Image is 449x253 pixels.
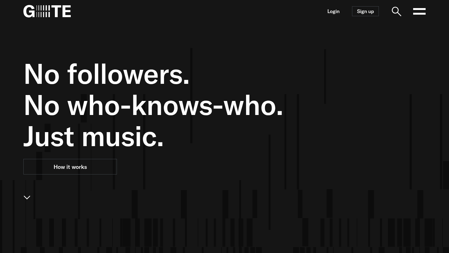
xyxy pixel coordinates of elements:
span: Just music. [23,120,357,151]
a: How it works [23,159,117,174]
span: No followers. [23,58,357,89]
img: G=TE [23,5,71,17]
a: Sign up [352,6,379,16]
span: No who-knows-who. [23,89,357,120]
a: Login [327,9,340,14]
